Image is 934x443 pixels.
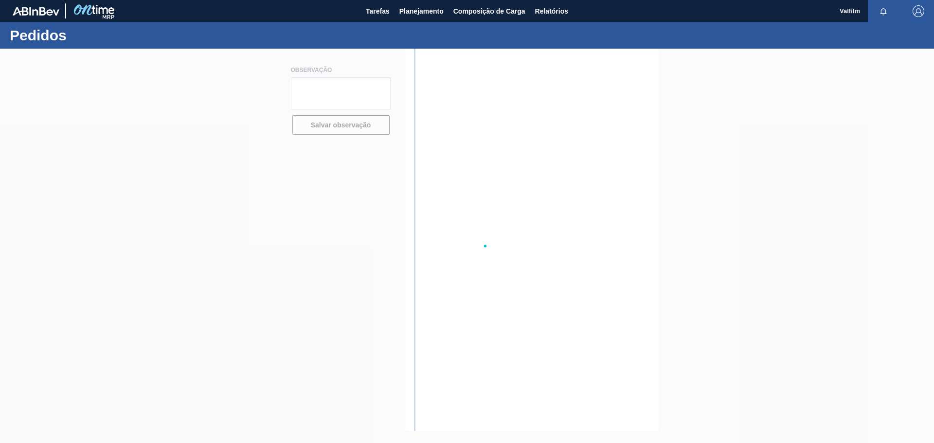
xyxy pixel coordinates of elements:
[10,30,182,41] h1: Pedidos
[13,7,59,16] img: TNhmsLtSVTkK8tSr43FrP2fwEKptu5GPRR3wAAAABJRU5ErkJggg==
[366,5,390,17] span: Tarefas
[453,5,525,17] span: Composição de Carga
[535,5,568,17] span: Relatórios
[913,5,924,17] img: Logout
[399,5,444,17] span: Planejamento
[868,4,899,18] button: Notificações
